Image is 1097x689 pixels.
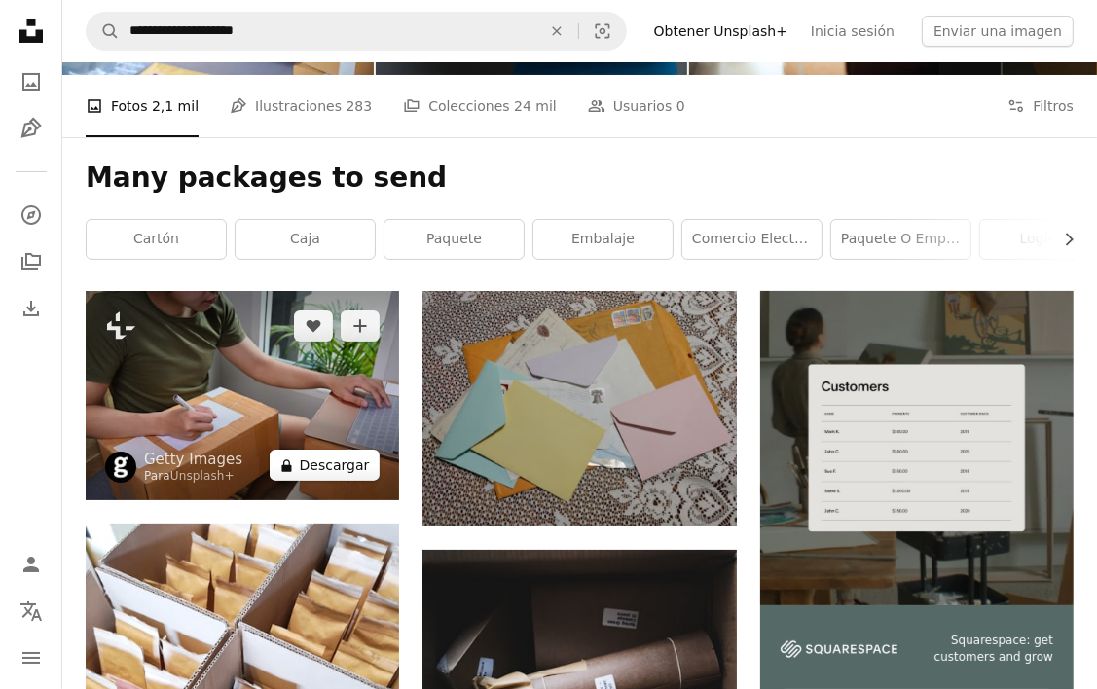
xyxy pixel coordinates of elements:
h1: Many packages to send [86,161,1074,196]
span: 0 [676,95,685,117]
img: file-1747939376688-baf9a4a454ffimage [760,291,1074,604]
a: Iniciar sesión / Registrarse [12,545,51,584]
img: file-1747939142011-51e5cc87e3c9 [781,640,897,658]
img: El propietario de una pequeña empresa escribe la dirección en una caja de cartón. Venta online. [86,291,399,500]
button: Buscar en Unsplash [87,13,120,50]
a: Ilustraciones [12,109,51,148]
span: 283 [346,95,372,117]
a: Explorar [12,196,51,235]
a: Ilustraciones 283 [230,75,372,137]
a: Fotos [12,62,51,101]
a: Historial de descargas [12,289,51,328]
a: El propietario de una pequeña empresa escribe la dirección en una caja de cartón. Venta online. [86,386,399,404]
a: embalaje [533,220,673,259]
a: Inicio — Unsplash [12,12,51,54]
button: Añade a la colección [341,310,380,342]
button: Idioma [12,592,51,631]
button: Menú [12,638,51,677]
span: 24 mil [514,95,557,117]
form: Encuentra imágenes en todo el sitio [86,12,627,51]
a: bolsa de papel marrón sobre mesa blanca [422,658,736,675]
a: Obtener Unsplash+ [642,16,799,47]
a: Colecciones [12,242,51,281]
a: comercio electrónico [682,220,822,259]
a: Sobre marrón y blanco sobre textil blanco y marrón [422,400,736,417]
img: Sobre marrón y blanco sobre textil blanco y marrón [422,291,736,526]
a: Inicia sesión [799,16,906,47]
button: desplazar lista a la derecha [1051,220,1074,259]
a: Colecciones 24 mil [403,75,557,137]
button: Me gusta [294,310,333,342]
a: paquete [384,220,524,259]
button: Búsqueda visual [579,13,626,50]
a: caja [236,220,375,259]
a: Getty Images [144,450,242,469]
button: Filtros [1007,75,1074,137]
div: Para [144,469,242,485]
a: paquete o empaquetar [831,220,970,259]
a: cartón [87,220,226,259]
img: Ve al perfil de Getty Images [105,452,136,483]
span: Squarespace: get customers and grow [921,633,1053,666]
button: Enviar una imagen [922,16,1074,47]
a: Usuarios 0 [588,75,685,137]
a: Unsplash+ [170,469,235,483]
button: Borrar [535,13,578,50]
button: Descargar [270,450,381,481]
